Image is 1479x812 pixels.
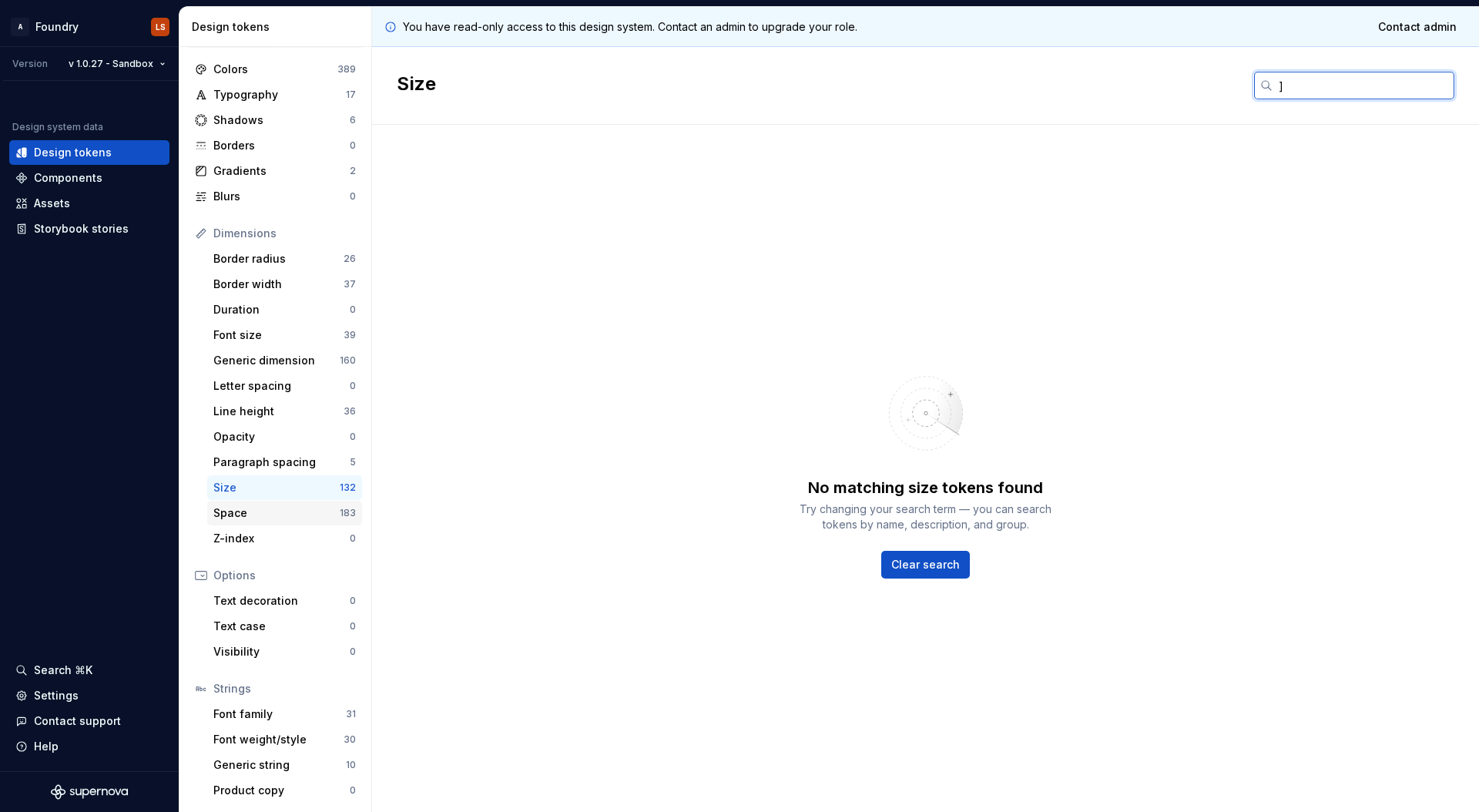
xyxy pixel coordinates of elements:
div: Z-index [213,531,350,546]
a: Storybook stories [9,216,169,241]
a: Z-index0 [207,526,362,551]
div: Duration [213,302,350,317]
a: Blurs0 [189,184,362,209]
div: 0 [350,380,356,392]
div: Paragraph spacing [213,455,350,470]
div: 30 [344,733,356,746]
div: Storybook stories [34,221,129,237]
a: Design tokens [9,140,169,165]
a: Opacity0 [207,424,362,449]
div: Version [12,58,48,70]
div: Font weight/style [213,732,344,747]
a: Text case0 [207,614,362,639]
div: Space [213,505,340,521]
div: Gradients [213,163,350,179]
div: 2 [350,165,356,177]
a: Font weight/style30 [207,727,362,752]
div: 0 [350,532,356,545]
a: Settings [9,683,169,708]
a: Font size39 [207,323,362,347]
a: Space183 [207,501,362,525]
div: Font size [213,327,344,343]
div: 0 [350,431,356,443]
div: 183 [340,507,356,519]
div: 160 [340,354,356,367]
a: Duration0 [207,297,362,322]
button: Search ⌘K [9,658,169,683]
div: Text decoration [213,593,350,609]
div: Opacity [213,429,350,445]
a: Typography17 [189,82,362,107]
div: 36 [344,405,356,418]
a: Generic string10 [207,753,362,777]
div: Design tokens [34,145,112,160]
a: Border width37 [207,272,362,297]
div: 389 [337,63,356,75]
a: Assets [9,191,169,216]
div: Border radius [213,251,344,267]
a: Font family31 [207,702,362,726]
div: 26 [344,253,356,265]
div: Components [34,170,102,186]
div: Blurs [213,189,350,204]
div: Design system data [12,121,103,133]
div: Try changing your search term — you can search tokens by name, description, and group. [787,502,1065,532]
input: Search in tokens... [1273,72,1454,99]
div: Foundry [35,19,79,35]
div: Shadows [213,112,350,128]
div: Size [213,480,340,495]
svg: Supernova Logo [51,784,128,800]
div: 31 [346,708,356,720]
div: No matching size tokens found [808,477,1043,498]
div: Help [34,739,59,754]
a: Generic dimension160 [207,348,362,373]
a: Contact admin [1368,13,1467,41]
div: Assets [34,196,70,211]
div: Border width [213,277,344,292]
a: Product copy0 [207,778,362,803]
a: Border radius26 [207,247,362,271]
div: 0 [350,304,356,316]
button: Contact support [9,709,169,733]
div: 17 [346,89,356,101]
div: Generic dimension [213,353,340,368]
a: Gradients2 [189,159,362,183]
a: Colors389 [189,57,362,82]
div: Visibility [213,644,350,659]
div: Letter spacing [213,378,350,394]
span: Contact admin [1378,19,1457,35]
a: Line height36 [207,399,362,424]
div: Settings [34,688,79,703]
div: Font family [213,706,346,722]
div: 0 [350,784,356,797]
a: Visibility0 [207,639,362,664]
span: v 1.0.27 - Sandbox [69,58,153,70]
a: Shadows6 [189,108,362,133]
div: Search ⌘K [34,663,92,678]
div: Colors [213,62,337,77]
h2: Size [397,72,436,99]
button: AFoundryLS [3,10,176,43]
div: 0 [350,620,356,632]
a: Borders0 [189,133,362,158]
div: 0 [350,646,356,658]
div: Text case [213,619,350,634]
div: 6 [350,114,356,126]
div: 0 [350,139,356,152]
span: Clear search [891,557,960,572]
div: Typography [213,87,346,102]
div: 10 [346,759,356,771]
a: Paragraph spacing5 [207,450,362,475]
div: Product copy [213,783,350,798]
div: 39 [344,329,356,341]
div: Contact support [34,713,121,729]
div: Borders [213,138,350,153]
div: Line height [213,404,344,419]
div: 37 [344,278,356,290]
div: 132 [340,481,356,494]
button: Clear search [881,551,970,579]
div: Generic string [213,757,346,773]
div: 0 [350,190,356,203]
div: Strings [213,681,356,696]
